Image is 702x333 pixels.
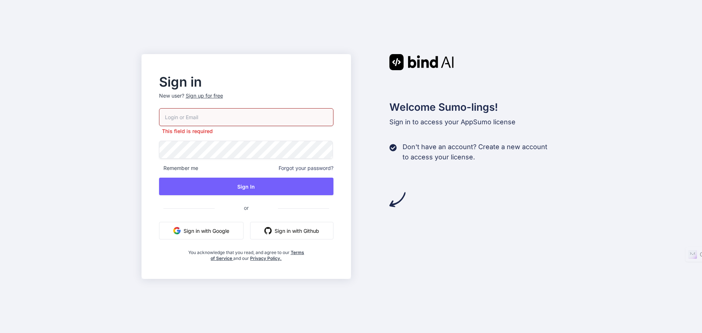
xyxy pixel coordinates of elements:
[215,199,278,217] span: or
[159,164,198,172] span: Remember me
[250,222,333,239] button: Sign in with Github
[389,99,561,115] h2: Welcome Sumo-lings!
[264,227,272,234] img: github
[389,117,561,127] p: Sign in to access your AppSumo license
[159,108,334,126] input: Login or Email
[159,178,334,195] button: Sign In
[389,192,405,208] img: arrow
[403,142,547,162] p: Don't have an account? Create a new account to access your license.
[211,250,304,261] a: Terms of Service
[389,54,454,70] img: Bind AI logo
[159,222,244,239] button: Sign in with Google
[188,245,304,261] div: You acknowledge that you read, and agree to our and our
[250,256,282,261] a: Privacy Policy.
[159,128,334,135] p: This field is required
[159,76,334,88] h2: Sign in
[186,92,223,99] div: Sign up for free
[279,164,333,172] span: Forgot your password?
[173,227,181,234] img: google
[159,92,334,108] p: New user?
